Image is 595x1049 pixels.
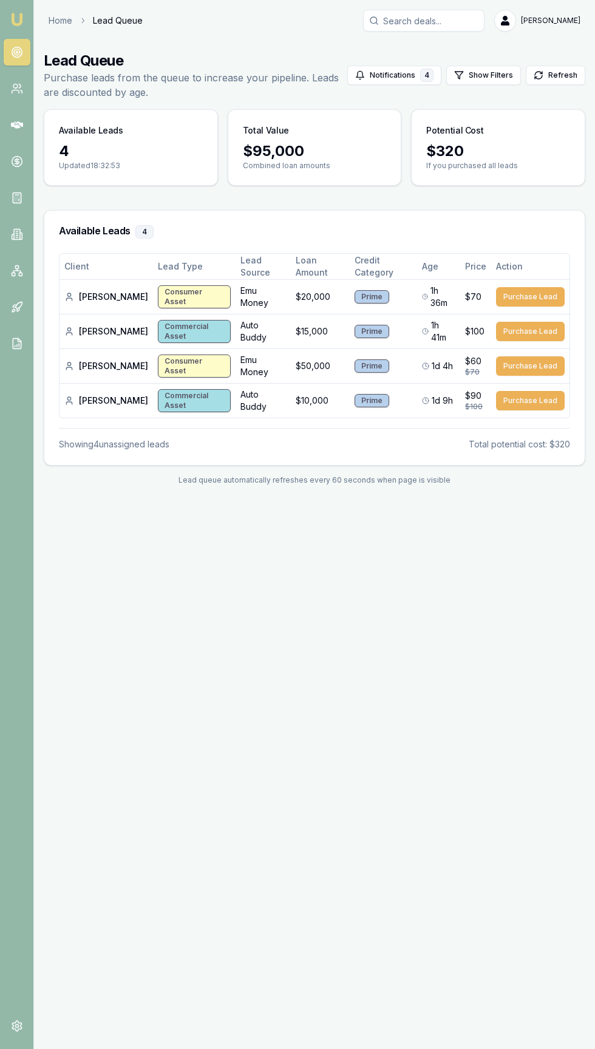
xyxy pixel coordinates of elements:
div: Prime [355,325,389,338]
td: $15,000 [291,314,350,349]
div: $70 [465,367,486,377]
button: Purchase Lead [496,391,565,410]
th: Client [59,254,153,280]
div: 4 [59,141,203,161]
button: Purchase Lead [496,287,565,307]
span: 1h 36m [430,285,455,309]
a: Home [49,15,72,27]
span: $60 [465,355,481,367]
td: Auto Buddy [236,314,291,349]
td: $20,000 [291,280,350,314]
h1: Lead Queue [44,51,347,70]
div: $100 [465,402,486,412]
div: Consumer Asset [158,285,231,308]
button: Refresh [526,66,585,85]
input: Search deals [363,10,484,32]
div: Prime [355,394,389,407]
th: Age [417,254,460,280]
span: $90 [465,390,481,402]
th: Price [460,254,491,280]
th: Lead Type [153,254,236,280]
button: Purchase Lead [496,356,565,376]
h3: Total Value [243,124,289,137]
button: Show Filters [446,66,521,85]
nav: breadcrumb [49,15,143,27]
span: 1d 9h [432,395,453,407]
span: $70 [465,291,481,303]
div: Commercial Asset [158,320,231,343]
span: 1d 4h [432,360,453,372]
th: Loan Amount [291,254,350,280]
div: Lead queue automatically refreshes every 60 seconds when page is visible [44,475,585,485]
div: $ 95,000 [243,141,387,161]
span: [PERSON_NAME] [521,16,580,25]
div: [PERSON_NAME] [64,291,148,303]
span: 1h 41m [431,319,455,344]
h3: Available Leads [59,124,123,137]
th: Credit Category [350,254,417,280]
button: Purchase Lead [496,322,565,341]
div: 4 [420,69,433,82]
img: emu-icon-u.png [10,12,24,27]
div: [PERSON_NAME] [64,325,148,338]
div: Showing 4 unassigned lead s [59,438,169,450]
div: Commercial Asset [158,389,231,412]
span: Lead Queue [93,15,143,27]
div: Prime [355,359,389,373]
td: $10,000 [291,384,350,418]
td: $50,000 [291,349,350,384]
th: Lead Source [236,254,291,280]
p: Combined loan amounts [243,161,387,171]
div: 4 [135,225,154,239]
div: Prime [355,290,389,304]
p: Updated 18:32:53 [59,161,203,171]
div: [PERSON_NAME] [64,360,148,372]
div: [PERSON_NAME] [64,395,148,407]
td: Emu Money [236,349,291,384]
div: $ 320 [426,141,570,161]
p: Purchase leads from the queue to increase your pipeline. Leads are discounted by age. [44,70,347,100]
button: Notifications4 [347,66,441,85]
h3: Potential Cost [426,124,483,137]
div: Consumer Asset [158,355,231,378]
h3: Available Leads [59,225,570,239]
td: Emu Money [236,280,291,314]
p: If you purchased all leads [426,161,570,171]
span: $100 [465,325,484,338]
td: Auto Buddy [236,384,291,418]
th: Action [491,254,569,280]
div: Total potential cost: $320 [469,438,570,450]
